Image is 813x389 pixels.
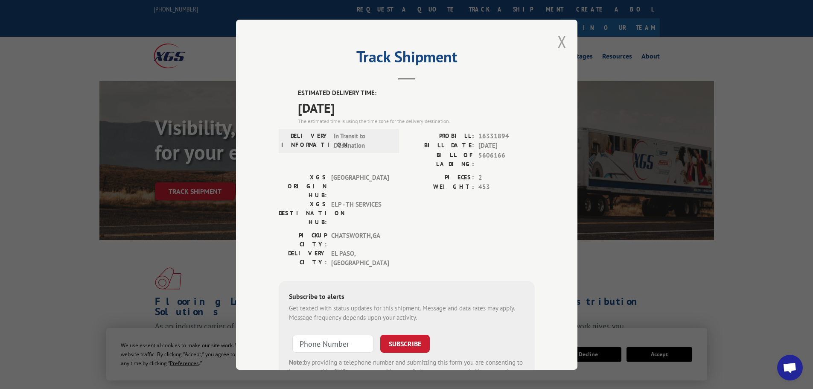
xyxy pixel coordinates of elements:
[478,141,535,151] span: [DATE]
[478,131,535,141] span: 16331894
[407,150,474,168] label: BILL OF LADING:
[279,199,327,226] label: XGS DESTINATION HUB:
[478,182,535,192] span: 453
[331,249,389,268] span: EL PASO , [GEOGRAPHIC_DATA]
[281,131,329,150] label: DELIVERY INFORMATION:
[298,98,535,117] span: [DATE]
[279,51,535,67] h2: Track Shipment
[298,117,535,125] div: The estimated time is using the time zone for the delivery destination.
[279,231,327,249] label: PICKUP CITY:
[289,291,525,303] div: Subscribe to alerts
[279,173,327,199] label: XGS ORIGIN HUB:
[292,334,373,352] input: Phone Number
[777,355,803,380] div: Open chat
[478,173,535,182] span: 2
[407,173,474,182] label: PIECES:
[334,131,391,150] span: In Transit to Destination
[289,358,304,366] strong: Note:
[478,150,535,168] span: 5606166
[289,303,525,322] div: Get texted with status updates for this shipment. Message and data rates may apply. Message frequ...
[331,173,389,199] span: [GEOGRAPHIC_DATA]
[407,141,474,151] label: BILL DATE:
[298,88,535,98] label: ESTIMATED DELIVERY TIME:
[331,199,389,226] span: ELP - TH SERVICES
[289,357,525,386] div: by providing a telephone number and submitting this form you are consenting to be contacted by SM...
[407,182,474,192] label: WEIGHT:
[407,131,474,141] label: PROBILL:
[380,334,430,352] button: SUBSCRIBE
[279,249,327,268] label: DELIVERY CITY:
[557,30,567,53] button: Close modal
[331,231,389,249] span: CHATSWORTH , GA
